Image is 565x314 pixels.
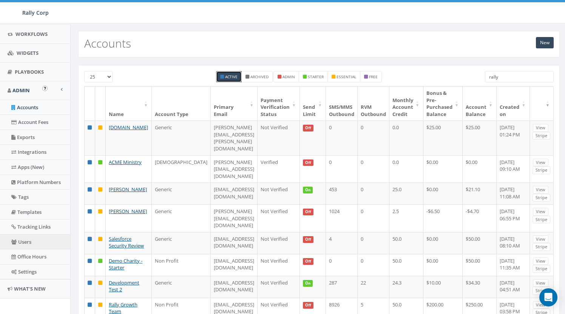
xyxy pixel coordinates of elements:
[358,254,389,276] td: 0
[303,280,313,287] span: On
[463,155,497,183] td: $0.00
[358,155,389,183] td: 0
[389,232,423,254] td: 50.0
[211,232,258,254] td: [EMAIL_ADDRESS][DOMAIN_NAME]
[326,87,358,121] th: SMS/MMS Outbound
[84,37,131,49] h2: Accounts
[326,276,358,298] td: 287
[152,204,211,232] td: Generic
[337,74,356,79] small: essential
[533,235,548,243] a: View
[533,257,548,265] a: View
[358,87,389,121] th: RVM Outbound
[303,187,313,193] span: On
[423,87,463,121] th: Bonus &amp; Pre-Purchased Balance: activate to sort column ascending
[463,254,497,276] td: $50.00
[109,235,144,249] a: Salesforce Security Review
[497,254,529,276] td: [DATE] 11:35 AM
[389,183,423,204] td: 25.0
[326,155,358,183] td: 0
[358,204,389,232] td: 0
[152,155,211,183] td: [DEMOGRAPHIC_DATA]
[152,232,211,254] td: Generic
[326,204,358,232] td: 1024
[106,87,152,121] th: Name: activate to sort column ascending
[152,183,211,204] td: Generic
[533,159,548,167] a: View
[463,232,497,254] td: $50.00
[358,121,389,155] td: 0
[497,276,529,298] td: [DATE] 04:51 AM
[539,288,557,306] div: Open Intercom Messenger
[326,121,358,155] td: 0
[15,31,48,37] span: Workflows
[533,166,550,174] a: Stripe
[211,276,258,298] td: [EMAIL_ADDRESS][DOMAIN_NAME]
[109,257,142,271] a: Demo Charity - Starter
[211,254,258,276] td: [EMAIL_ADDRESS][DOMAIN_NAME]
[258,276,300,298] td: Not Verified
[250,74,269,79] small: Archived
[423,204,463,232] td: -$6.50
[42,86,48,91] button: Open In-App Guide
[17,49,39,56] span: Widgets
[389,87,423,121] th: Monthly Account Credit: activate to sort column ascending
[303,125,313,131] span: Off
[423,121,463,155] td: $25.00
[497,204,529,232] td: [DATE] 06:55 PM
[536,37,554,48] a: New
[463,121,497,155] td: $25.00
[326,183,358,204] td: 453
[389,254,423,276] td: 50.0
[533,287,550,295] a: Stripe
[258,183,300,204] td: Not Verified
[303,209,313,215] span: Off
[303,236,313,243] span: Off
[109,279,139,293] a: Development Test 2
[303,159,313,166] span: Off
[15,68,44,75] span: Playbooks
[326,232,358,254] td: 4
[300,87,326,121] th: Send Limit: activate to sort column ascending
[12,87,30,94] span: Admin
[258,87,300,121] th: Payment Verification Status : activate to sort column ascending
[308,74,324,79] small: starter
[358,276,389,298] td: 22
[211,155,258,183] td: [PERSON_NAME][EMAIL_ADDRESS][DOMAIN_NAME]
[211,183,258,204] td: [EMAIL_ADDRESS][DOMAIN_NAME]
[303,258,313,265] span: Off
[152,87,211,121] th: Account Type
[533,279,548,287] a: View
[211,204,258,232] td: [PERSON_NAME][EMAIL_ADDRESS][DOMAIN_NAME]
[423,232,463,254] td: $0.00
[533,194,550,202] a: Stripe
[423,254,463,276] td: $0.00
[423,276,463,298] td: $10.00
[497,87,529,121] th: Created on: activate to sort column ascending
[463,183,497,204] td: $21.10
[211,87,258,121] th: Primary Email : activate to sort column ascending
[463,276,497,298] td: $34.30
[109,208,147,215] a: [PERSON_NAME]
[423,183,463,204] td: $0.00
[258,121,300,155] td: Not Verified
[497,121,529,155] td: [DATE] 01:24 PM
[22,9,49,16] span: Rally Corp
[389,155,423,183] td: 0.0
[225,74,238,79] small: Active
[109,159,142,166] a: ACME Ministry
[152,121,211,155] td: Generic
[258,155,300,183] td: Verified
[211,121,258,155] td: [PERSON_NAME][EMAIL_ADDRESS][PERSON_NAME][DOMAIN_NAME]
[485,71,554,82] input: Type to search
[463,87,497,121] th: Account Balance: activate to sort column ascending
[258,254,300,276] td: Not Verified
[533,216,550,224] a: Stripe
[533,243,550,251] a: Stripe
[497,155,529,183] td: [DATE] 09:10 AM
[463,204,497,232] td: -$4.70
[423,155,463,183] td: $0.00
[533,124,548,132] a: View
[389,276,423,298] td: 24.3
[14,285,46,292] span: What's New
